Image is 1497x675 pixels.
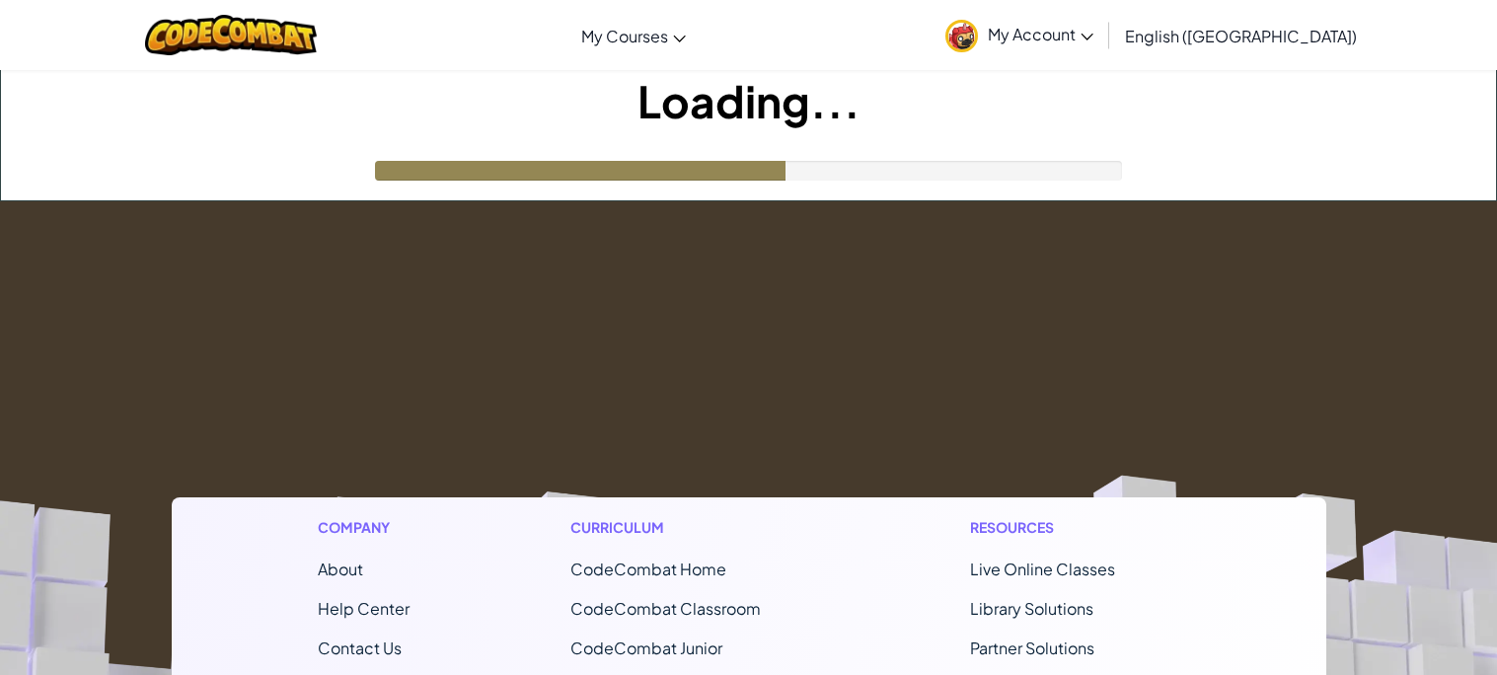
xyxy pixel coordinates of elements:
span: Contact Us [318,637,402,658]
h1: Curriculum [570,517,809,538]
a: About [318,559,363,579]
a: English ([GEOGRAPHIC_DATA]) [1115,9,1367,62]
span: CodeCombat Home [570,559,726,579]
a: Library Solutions [970,598,1093,619]
img: CodeCombat logo [145,15,318,55]
span: My Account [988,24,1093,44]
h1: Loading... [1,70,1496,131]
img: avatar [945,20,978,52]
a: Live Online Classes [970,559,1115,579]
a: Partner Solutions [970,637,1094,658]
span: English ([GEOGRAPHIC_DATA]) [1125,26,1357,46]
span: My Courses [581,26,668,46]
a: CodeCombat Classroom [570,598,761,619]
a: CodeCombat Junior [570,637,722,658]
a: My Account [936,4,1103,66]
h1: Company [318,517,410,538]
h1: Resources [970,517,1180,538]
a: Help Center [318,598,410,619]
a: My Courses [571,9,696,62]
